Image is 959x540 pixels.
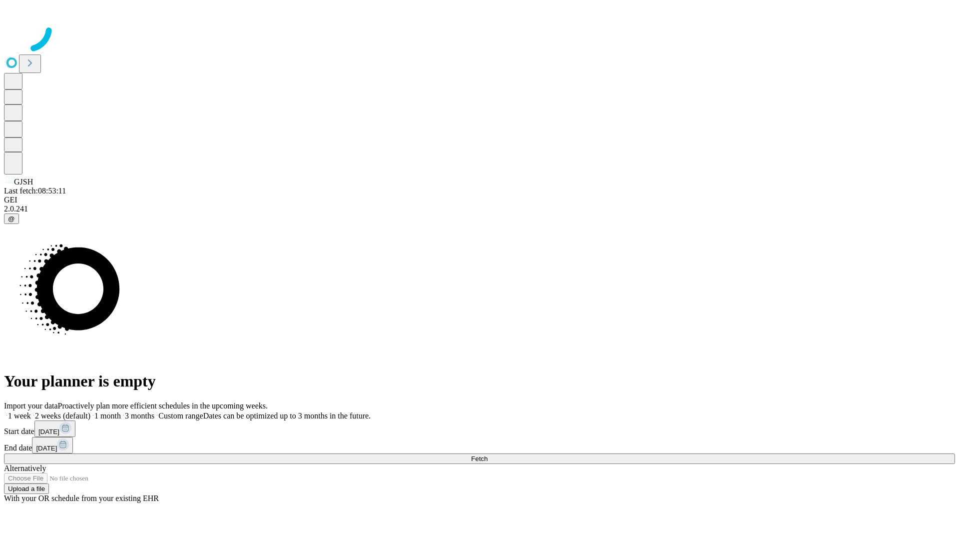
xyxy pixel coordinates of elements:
[4,372,955,390] h1: Your planner is empty
[4,494,159,502] span: With your OR schedule from your existing EHR
[8,215,15,222] span: @
[4,213,19,224] button: @
[32,437,73,453] button: [DATE]
[4,204,955,213] div: 2.0.241
[4,453,955,464] button: Fetch
[125,411,154,420] span: 3 months
[203,411,371,420] span: Dates can be optimized up to 3 months in the future.
[14,177,33,186] span: GJSH
[94,411,121,420] span: 1 month
[35,411,90,420] span: 2 weeks (default)
[4,483,49,494] button: Upload a file
[4,186,66,195] span: Last fetch: 08:53:11
[4,420,955,437] div: Start date
[4,464,46,472] span: Alternatively
[4,437,955,453] div: End date
[36,444,57,452] span: [DATE]
[471,455,487,462] span: Fetch
[58,401,268,410] span: Proactively plan more efficient schedules in the upcoming weeks.
[158,411,203,420] span: Custom range
[8,411,31,420] span: 1 week
[4,401,58,410] span: Import your data
[34,420,75,437] button: [DATE]
[4,195,955,204] div: GEI
[38,428,59,435] span: [DATE]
